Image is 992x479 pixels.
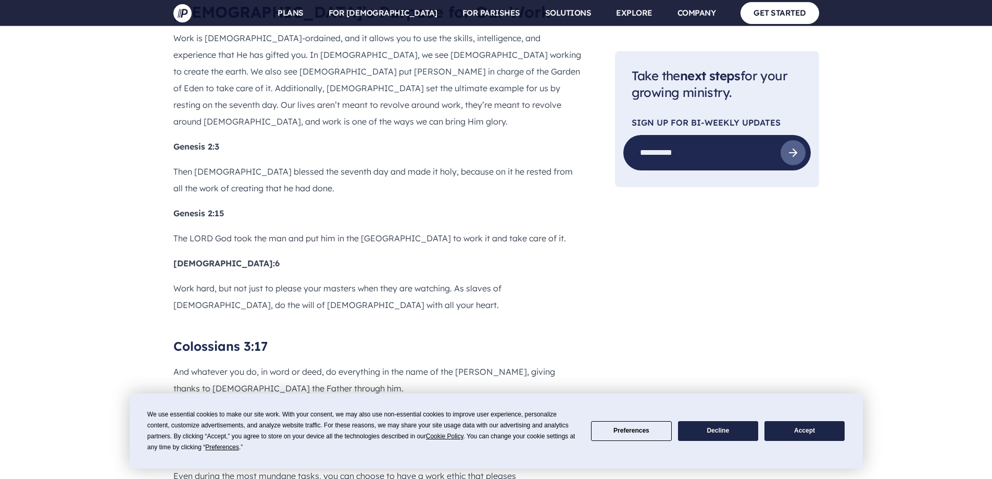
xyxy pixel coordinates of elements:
[205,444,239,451] span: Preferences
[173,141,219,152] b: Genesis 2:3
[632,119,802,127] p: Sign Up For Bi-Weekly Updates
[173,163,582,196] p: Then [DEMOGRAPHIC_DATA] blessed the seventh day and made it holy, because on it he rested from al...
[678,421,758,441] button: Decline
[173,363,582,397] p: And whatever you do, in word or deed, do everything in the name of the [PERSON_NAME], giving than...
[173,258,280,268] b: [DEMOGRAPHIC_DATA]:6
[632,68,787,101] span: Take the for your growing ministry.
[173,208,224,218] b: Genesis 2:15
[426,433,463,440] span: Cookie Policy
[173,230,582,247] p: The LORD God took the man and put him in the [GEOGRAPHIC_DATA] to work it and take care of it.
[173,30,582,130] p: Work is [DEMOGRAPHIC_DATA]-ordained, and it allows you to use the skills, intelligence, and exper...
[740,2,819,23] a: GET STARTED
[680,68,740,83] span: next steps
[764,421,845,441] button: Accept
[173,280,582,313] p: Work hard, but not just to please your masters when they are watching. As slaves of [DEMOGRAPHIC_...
[591,421,671,441] button: Preferences
[173,338,268,354] b: Colossians 3:17
[147,409,579,453] div: We use essential cookies to make our site work. With your consent, we may also use non-essential ...
[130,394,863,469] div: Cookie Consent Prompt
